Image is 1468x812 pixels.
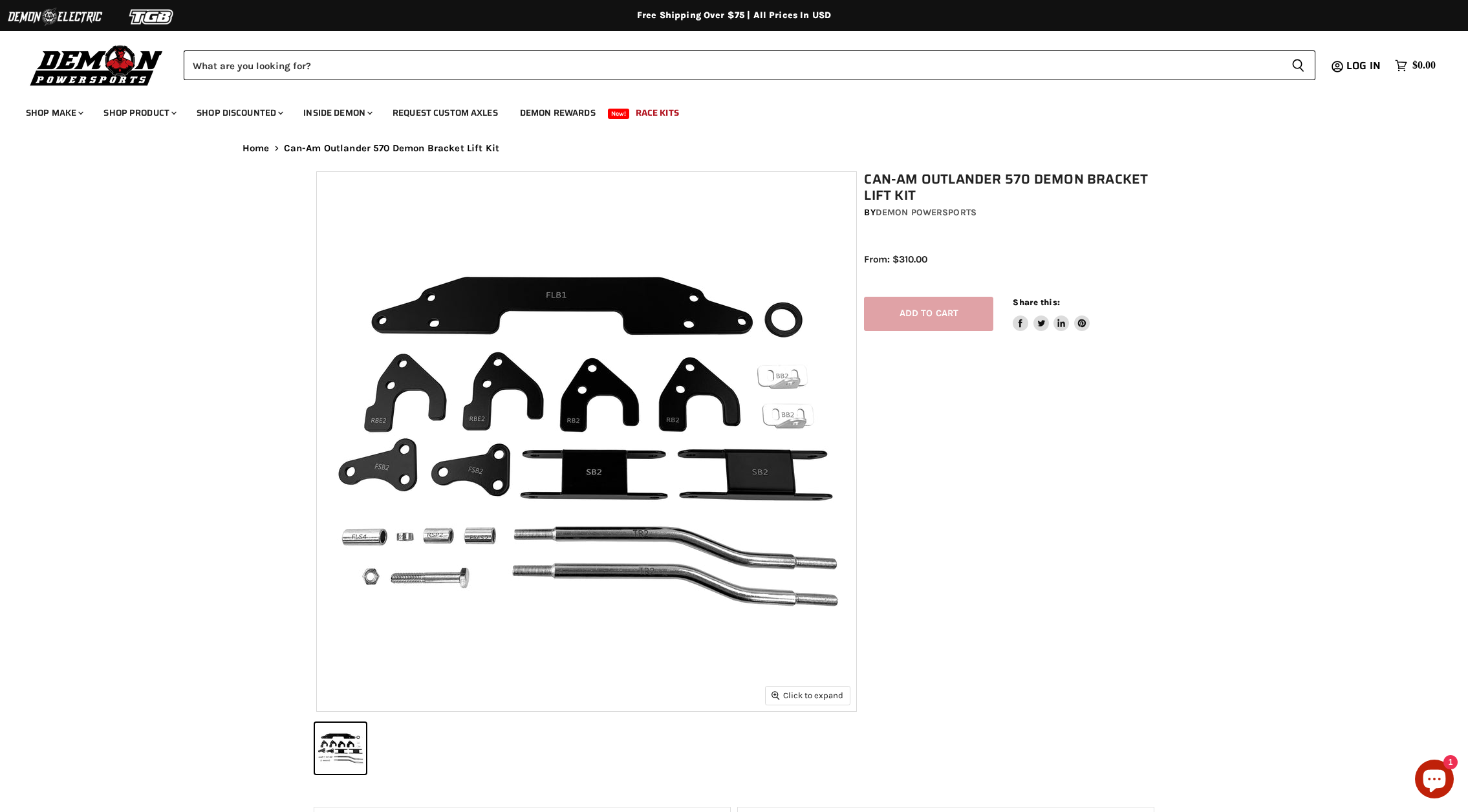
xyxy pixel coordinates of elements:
form: Product [184,50,1315,80]
a: Shop Make [16,100,91,126]
a: Demon Powersports [876,207,977,218]
span: New! [608,109,630,119]
button: Click to expand [766,687,850,704]
img: Demon Electric Logo 2 [6,5,103,29]
span: Log in [1346,58,1381,74]
a: Inside Demon [294,100,380,126]
a: Home [243,143,270,154]
img: TGB Logo 2 [103,5,200,29]
a: Request Custom Axles [383,100,508,126]
nav: Breadcrumbs [217,143,1251,154]
a: Race Kits [626,100,689,126]
a: Shop Product [94,100,184,126]
inbox-online-store-chat: Shopify online store chat [1411,760,1458,802]
span: Share this: [1013,297,1059,307]
a: $0.00 [1388,56,1442,75]
span: $0.00 [1412,59,1436,72]
button: Search [1281,50,1315,80]
div: Free Shipping Over $75 | All Prices In USD [217,10,1251,21]
a: Log in [1341,60,1388,72]
a: Demon Rewards [510,100,605,126]
a: Shop Discounted [187,100,291,126]
button: IMAGE thumbnail [315,723,366,774]
span: Click to expand [772,690,843,700]
h1: Can-Am Outlander 570 Demon Bracket Lift Kit [864,171,1159,204]
aside: Share this: [1013,297,1090,331]
input: Search [184,50,1281,80]
div: by [864,206,1159,220]
img: IMAGE [317,172,856,711]
span: Can-Am Outlander 570 Demon Bracket Lift Kit [284,143,499,154]
span: From: $310.00 [864,253,927,265]
img: Demon Powersports [26,42,167,88]
ul: Main menu [16,94,1432,126]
